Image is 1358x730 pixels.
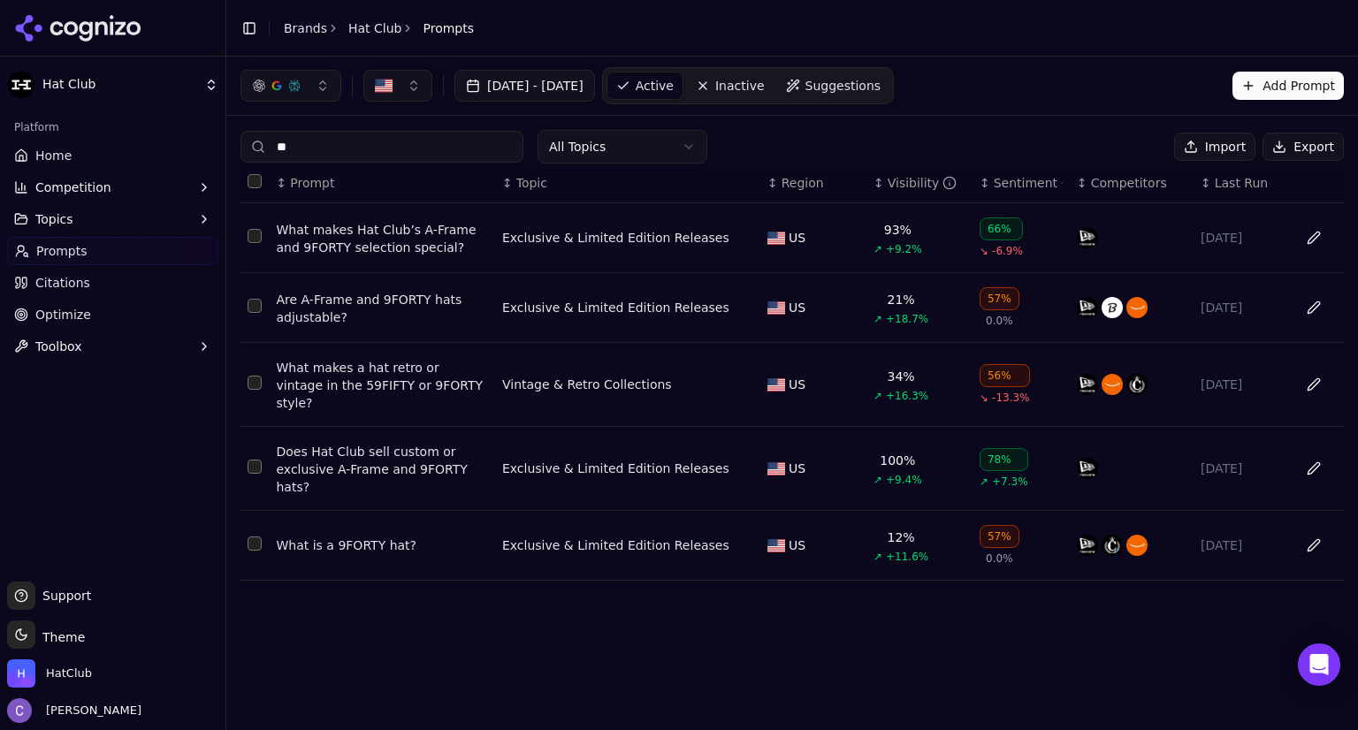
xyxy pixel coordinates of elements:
[880,452,915,469] div: 100%
[980,448,1028,471] div: 78%
[874,312,882,326] span: ↗
[1201,229,1284,247] div: [DATE]
[248,536,262,551] button: Select row 5
[7,269,218,297] a: Citations
[980,217,1023,240] div: 66%
[886,473,922,487] span: +9.4%
[789,460,805,477] span: US
[888,528,915,546] div: 12%
[1300,370,1328,399] button: Edit in sheet
[290,174,334,192] span: Prompt
[423,19,474,37] span: Prompts
[992,475,1028,489] span: +7.3%
[980,391,988,405] span: ↘
[874,242,882,256] span: ↗
[1201,460,1284,477] div: [DATE]
[277,359,488,412] a: What makes a hat retro or vintage in the 59FIFTY or 9FORTY style?
[874,550,882,564] span: ↗
[42,77,197,93] span: Hat Club
[866,163,973,203] th: brandMentionRate
[502,536,729,554] div: Exclusive & Limited Edition Releases
[277,536,488,554] a: What is a 9FORTY hat?
[248,460,262,474] button: Select row 4
[35,147,72,164] span: Home
[1298,643,1340,686] div: Open Intercom Messenger
[7,237,218,265] a: Prompts
[980,244,988,258] span: ↘
[35,274,90,292] span: Citations
[502,229,729,247] a: Exclusive & Limited Edition Releases
[39,703,141,719] span: [PERSON_NAME]
[277,174,488,192] div: ↕Prompt
[715,77,765,95] span: Inactive
[7,141,218,170] a: Home
[1077,535,1098,556] img: new era
[35,210,73,228] span: Topics
[1232,72,1344,100] button: Add Prompt
[980,174,1063,192] div: ↕Sentiment
[277,291,488,326] a: Are A-Frame and 9FORTY hats adjustable?
[1201,536,1284,554] div: [DATE]
[7,300,218,329] a: Optimize
[886,312,928,326] span: +18.7%
[1126,535,1148,556] img: amazon
[687,72,774,100] a: Inactive
[1077,374,1098,395] img: new era
[1300,293,1328,322] button: Edit in sheet
[270,163,495,203] th: Prompt
[789,299,805,316] span: US
[767,378,785,392] img: US flag
[1300,531,1328,559] button: Edit in sheet
[886,389,928,403] span: +16.3%
[874,473,882,487] span: ↗
[375,77,393,95] img: US
[36,242,88,260] span: Prompts
[7,332,218,361] button: Toolbox
[7,113,218,141] div: Platform
[607,72,683,100] a: Active
[502,376,672,393] a: Vintage & Retro Collections
[35,306,91,323] span: Optimize
[502,299,729,316] a: Exclusive & Limited Edition Releases
[888,291,915,308] div: 21%
[1102,374,1123,395] img: amazon
[277,443,488,496] div: Does Hat Club sell custom or exclusive A-Frame and 9FORTY hats?
[7,205,218,233] button: Topics
[888,174,957,192] div: Visibility
[888,368,915,385] div: 34%
[874,389,882,403] span: ↗
[1300,454,1328,483] button: Edit in sheet
[973,163,1070,203] th: sentiment
[1102,535,1123,556] img: culture kings
[1070,163,1194,203] th: Competitors
[1194,163,1291,203] th: Last Run
[454,70,595,102] button: [DATE] - [DATE]
[805,77,881,95] span: Suggestions
[992,244,1023,258] span: -6.9%
[35,630,85,644] span: Theme
[1077,227,1098,248] img: new era
[886,550,928,564] span: +11.6%
[7,659,92,688] button: Open organization switcher
[980,364,1030,387] div: 56%
[777,72,890,100] a: Suggestions
[1102,297,1123,318] img: mlb shop
[886,242,922,256] span: +9.2%
[516,174,547,192] span: Topic
[35,179,111,196] span: Competition
[7,698,32,723] img: Chris Hayes
[980,475,988,489] span: ↗
[789,376,805,393] span: US
[1091,174,1167,192] span: Competitors
[994,174,1063,192] div: Sentiment
[248,229,262,243] button: Select row 1
[980,525,1019,548] div: 57%
[767,539,785,552] img: US flag
[1077,458,1098,479] img: new era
